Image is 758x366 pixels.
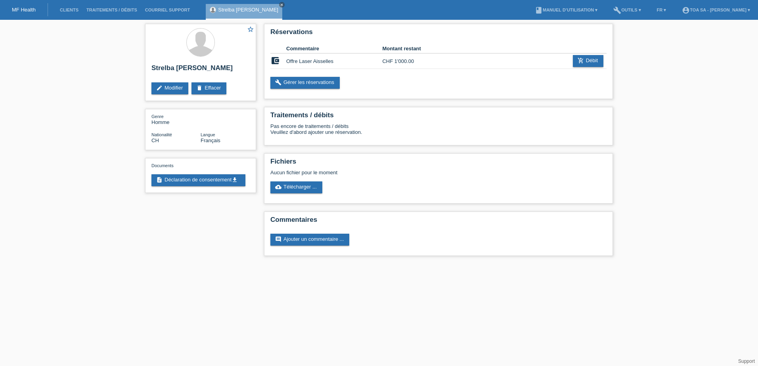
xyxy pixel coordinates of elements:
i: account_balance_wallet [270,56,280,65]
div: Pas encore de traitements / débits Veuillez d'abord ajouter une réservation. [270,123,607,141]
i: star_border [247,26,254,33]
span: Langue [201,132,215,137]
h2: Commentaires [270,216,607,228]
i: edit [156,85,163,91]
a: editModifier [151,82,188,94]
i: account_circle [682,6,690,14]
a: descriptionDéclaration de consentementget_app [151,174,245,186]
a: buildGérer les réservations [270,77,340,89]
span: Documents [151,163,174,168]
i: add_shopping_cart [578,57,584,64]
td: CHF 1'000.00 [382,53,430,69]
span: Nationalité [151,132,172,137]
th: Commentaire [286,44,382,53]
i: description [156,177,163,183]
a: Traitements / débits [82,8,141,12]
i: build [613,6,621,14]
a: bookManuel d’utilisation ▾ [531,8,601,12]
a: Courriel Support [141,8,194,12]
i: build [275,79,281,86]
div: Aucun fichier pour le moment [270,170,513,175]
h2: Strelba [PERSON_NAME] [151,64,250,76]
th: Montant restant [382,44,430,53]
a: Clients [56,8,82,12]
span: Français [201,137,220,143]
td: Offre Laser Aisselles [286,53,382,69]
a: cloud_uploadTélécharger ... [270,181,322,193]
a: MF Health [12,7,36,13]
a: FR ▾ [653,8,670,12]
i: comment [275,236,281,242]
a: account_circleTOA SA - [PERSON_NAME] ▾ [678,8,754,12]
span: Genre [151,114,164,119]
a: buildOutils ▾ [609,8,645,12]
h2: Réservations [270,28,607,40]
a: Support [738,358,755,364]
a: star_border [247,26,254,34]
i: get_app [232,177,238,183]
a: Strelba [PERSON_NAME] [218,7,278,13]
a: close [279,2,285,8]
span: Suisse [151,137,159,143]
i: close [280,3,284,7]
a: deleteEffacer [191,82,226,94]
i: book [535,6,543,14]
i: cloud_upload [275,184,281,190]
h2: Traitements / débits [270,111,607,123]
i: delete [196,85,203,91]
a: add_shopping_cartDébit [573,55,603,67]
a: commentAjouter un commentaire ... [270,234,349,246]
div: Homme [151,113,201,125]
h2: Fichiers [270,158,607,170]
